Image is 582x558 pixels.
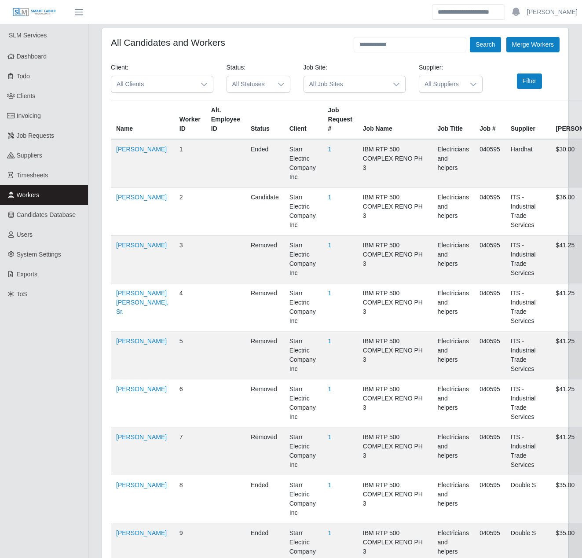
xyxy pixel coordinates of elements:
a: 1 [328,194,332,201]
th: Job Request # [323,100,358,139]
a: 1 [328,338,332,345]
span: All Job Sites [304,76,388,92]
td: 5 [174,331,206,379]
td: 040595 [474,331,505,379]
span: Dashboard [17,53,47,60]
td: IBM RTP 500 COMPLEX RENO PH 3 [358,235,432,283]
td: IBM RTP 500 COMPLEX RENO PH 3 [358,475,432,523]
span: Clients [17,92,36,99]
td: 2 [174,187,206,235]
td: 040595 [474,475,505,523]
td: 7 [174,427,206,475]
th: Status [245,100,284,139]
th: Worker ID [174,100,206,139]
a: [PERSON_NAME] [116,385,167,393]
td: ITS - Industrial Trade Services [505,331,551,379]
td: Hardhat [505,139,551,187]
td: ITS - Industrial Trade Services [505,235,551,283]
td: 1 [174,139,206,187]
a: [PERSON_NAME] [PERSON_NAME], Sr. [116,290,168,315]
td: 6 [174,379,206,427]
td: 040595 [474,427,505,475]
td: IBM RTP 500 COMPLEX RENO PH 3 [358,283,432,331]
label: Status: [227,63,246,72]
th: Alt. Employee ID [206,100,245,139]
button: Filter [517,73,542,89]
a: 1 [328,242,332,249]
td: ITS - Industrial Trade Services [505,427,551,475]
h4: All Candidates and Workers [111,37,225,48]
td: ended [245,139,284,187]
td: 040595 [474,139,505,187]
a: 1 [328,385,332,393]
span: Workers [17,191,40,198]
th: Job Name [358,100,432,139]
input: Search [432,4,505,20]
td: ended [245,475,284,523]
span: Todo [17,73,30,80]
td: IBM RTP 500 COMPLEX RENO PH 3 [358,139,432,187]
td: Starr Electric Company Inc [284,475,323,523]
span: ToS [17,290,27,297]
span: All Clients [111,76,195,92]
a: [PERSON_NAME] [116,433,167,441]
a: 1 [328,146,332,153]
td: 8 [174,475,206,523]
a: [PERSON_NAME] [116,338,167,345]
td: 040595 [474,379,505,427]
td: IBM RTP 500 COMPLEX RENO PH 3 [358,187,432,235]
a: 1 [328,290,332,297]
td: 3 [174,235,206,283]
th: Client [284,100,323,139]
th: Job Title [432,100,475,139]
td: Starr Electric Company Inc [284,187,323,235]
td: removed [245,427,284,475]
span: System Settings [17,251,61,258]
td: Electricians and helpers [432,187,475,235]
span: SLM Services [9,32,47,39]
button: Search [470,37,501,52]
td: 040595 [474,283,505,331]
td: 040595 [474,187,505,235]
button: Merge Workers [506,37,560,52]
td: Electricians and helpers [432,475,475,523]
td: Electricians and helpers [432,283,475,331]
td: Starr Electric Company Inc [284,427,323,475]
th: Job # [474,100,505,139]
td: Starr Electric Company Inc [284,283,323,331]
a: [PERSON_NAME] [116,529,167,536]
label: Job Site: [304,63,327,72]
span: Timesheets [17,172,48,179]
td: Electricians and helpers [432,331,475,379]
td: 040595 [474,235,505,283]
img: SLM Logo [12,7,56,17]
label: Supplier: [419,63,443,72]
a: 1 [328,529,332,536]
td: Electricians and helpers [432,235,475,283]
td: IBM RTP 500 COMPLEX RENO PH 3 [358,331,432,379]
td: Starr Electric Company Inc [284,139,323,187]
th: Supplier [505,100,551,139]
span: All Statuses [227,76,272,92]
td: Electricians and helpers [432,379,475,427]
td: removed [245,235,284,283]
span: Invoicing [17,112,41,119]
td: Electricians and helpers [432,427,475,475]
a: [PERSON_NAME] [116,146,167,153]
td: Starr Electric Company Inc [284,379,323,427]
td: Starr Electric Company Inc [284,235,323,283]
span: All Suppliers [419,76,465,92]
a: 1 [328,433,332,441]
span: Job Requests [17,132,55,139]
td: IBM RTP 500 COMPLEX RENO PH 3 [358,427,432,475]
td: candidate [245,187,284,235]
td: Electricians and helpers [432,139,475,187]
td: ITS - Industrial Trade Services [505,283,551,331]
a: [PERSON_NAME] [116,194,167,201]
td: removed [245,283,284,331]
a: 1 [328,481,332,488]
span: Exports [17,271,37,278]
span: Users [17,231,33,238]
a: [PERSON_NAME] [527,7,578,17]
td: 4 [174,283,206,331]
